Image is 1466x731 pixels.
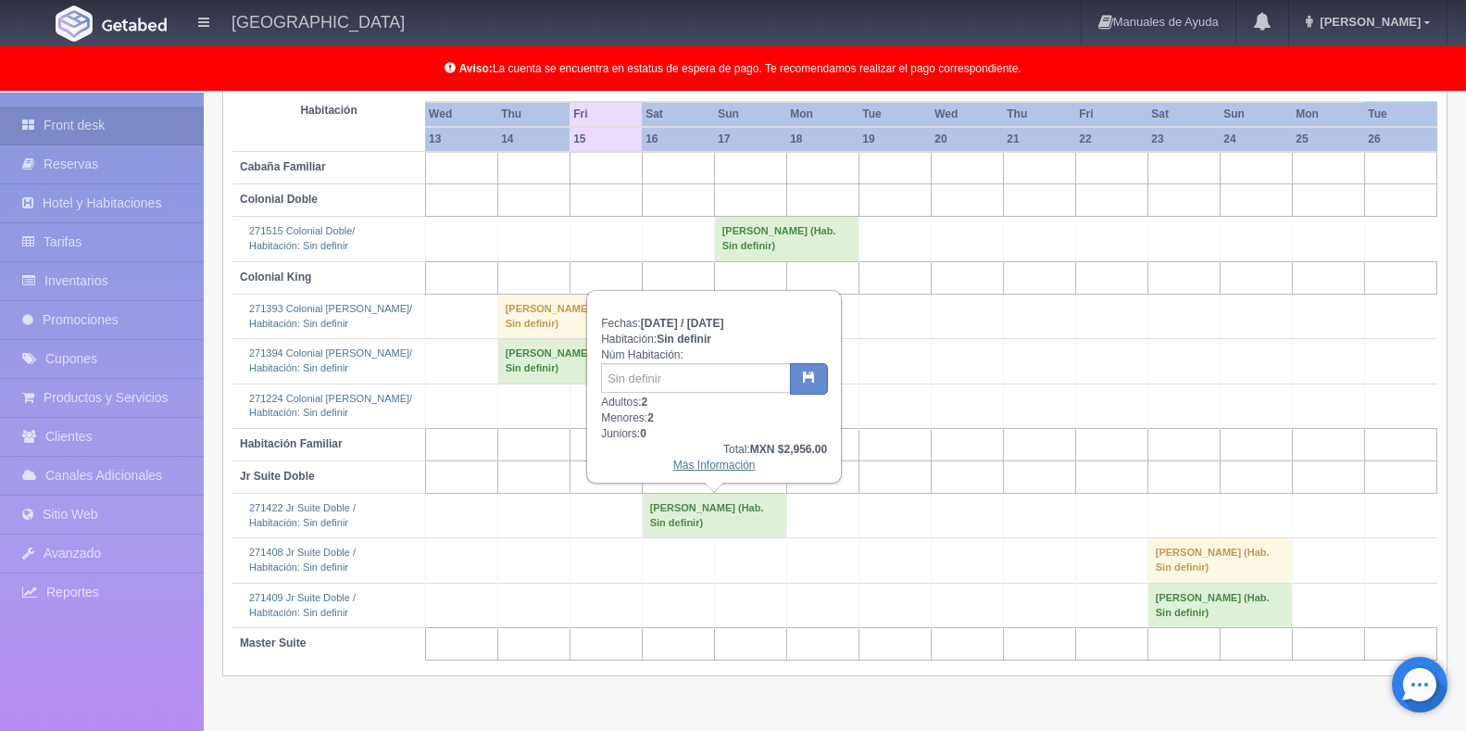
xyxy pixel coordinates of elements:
th: 14 [497,127,570,152]
h4: [GEOGRAPHIC_DATA] [232,9,405,32]
th: 23 [1147,127,1220,152]
a: 271422 Jr Suite Doble /Habitación: Sin definir [249,502,356,528]
a: 271394 Colonial [PERSON_NAME]/Habitación: Sin definir [249,347,412,373]
a: 271393 Colonial [PERSON_NAME]/Habitación: Sin definir [249,303,412,329]
b: Jr Suite Doble [240,470,315,483]
th: Mon [1292,102,1364,127]
b: [DATE] / [DATE] [641,317,724,330]
th: 18 [786,127,858,152]
div: Fechas: Habitación: Núm Habitación: Adultos: Menores: Juniors: [588,292,840,483]
b: 2 [647,411,654,424]
div: Total: [601,442,827,458]
th: 19 [858,127,931,152]
th: 26 [1364,127,1436,152]
b: Cabaña Familiar [240,160,326,173]
td: [PERSON_NAME] (Hab. Sin definir) [1147,583,1292,627]
td: [PERSON_NAME] (Hab. Sin definir) [497,294,642,338]
b: Aviso: [459,62,493,75]
b: Sin definir [657,333,711,346]
th: 16 [642,127,714,152]
b: Colonial Doble [240,193,318,206]
strong: Habitación [300,104,357,117]
td: [PERSON_NAME] (Hab. Sin definir) [497,339,642,384]
th: Thu [497,102,570,127]
td: [PERSON_NAME] (Hab. Sin definir) [1147,538,1292,583]
a: 271515 Colonial Doble/Habitación: Sin definir [249,225,355,251]
th: Sat [642,102,714,127]
b: 2 [642,396,648,409]
a: Más Información [673,459,756,472]
th: 13 [425,127,497,152]
b: Habitación Familiar [240,437,343,450]
th: Sat [1147,102,1220,127]
a: 271408 Jr Suite Doble /Habitación: Sin definir [249,547,356,573]
th: 15 [570,127,642,152]
img: Getabed [56,6,93,42]
span: [PERSON_NAME] [1315,15,1421,29]
b: 0 [640,427,646,440]
th: 17 [714,127,786,152]
b: Colonial King [240,271,311,284]
th: Wed [425,102,497,127]
th: Sun [1220,102,1292,127]
th: Fri [570,102,642,127]
th: Fri [1075,102,1147,127]
th: 25 [1292,127,1364,152]
a: 271409 Jr Suite Doble /Habitación: Sin definir [249,592,356,618]
th: 21 [1003,127,1075,152]
th: Sun [714,102,786,127]
td: [PERSON_NAME] (Hab. Sin definir) [642,494,786,538]
th: Tue [858,102,931,127]
b: Master Suite [240,636,306,649]
img: Getabed [102,18,167,32]
b: MXN $2,956.00 [750,443,827,456]
th: 22 [1075,127,1147,152]
th: 24 [1220,127,1292,152]
th: 20 [931,127,1003,152]
th: Mon [786,102,858,127]
td: [PERSON_NAME] (Hab. Sin definir) [714,217,858,261]
th: Wed [931,102,1003,127]
input: Sin definir [601,363,791,393]
th: Tue [1364,102,1436,127]
th: Thu [1003,102,1075,127]
a: 271224 Colonial [PERSON_NAME]/Habitación: Sin definir [249,393,412,419]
